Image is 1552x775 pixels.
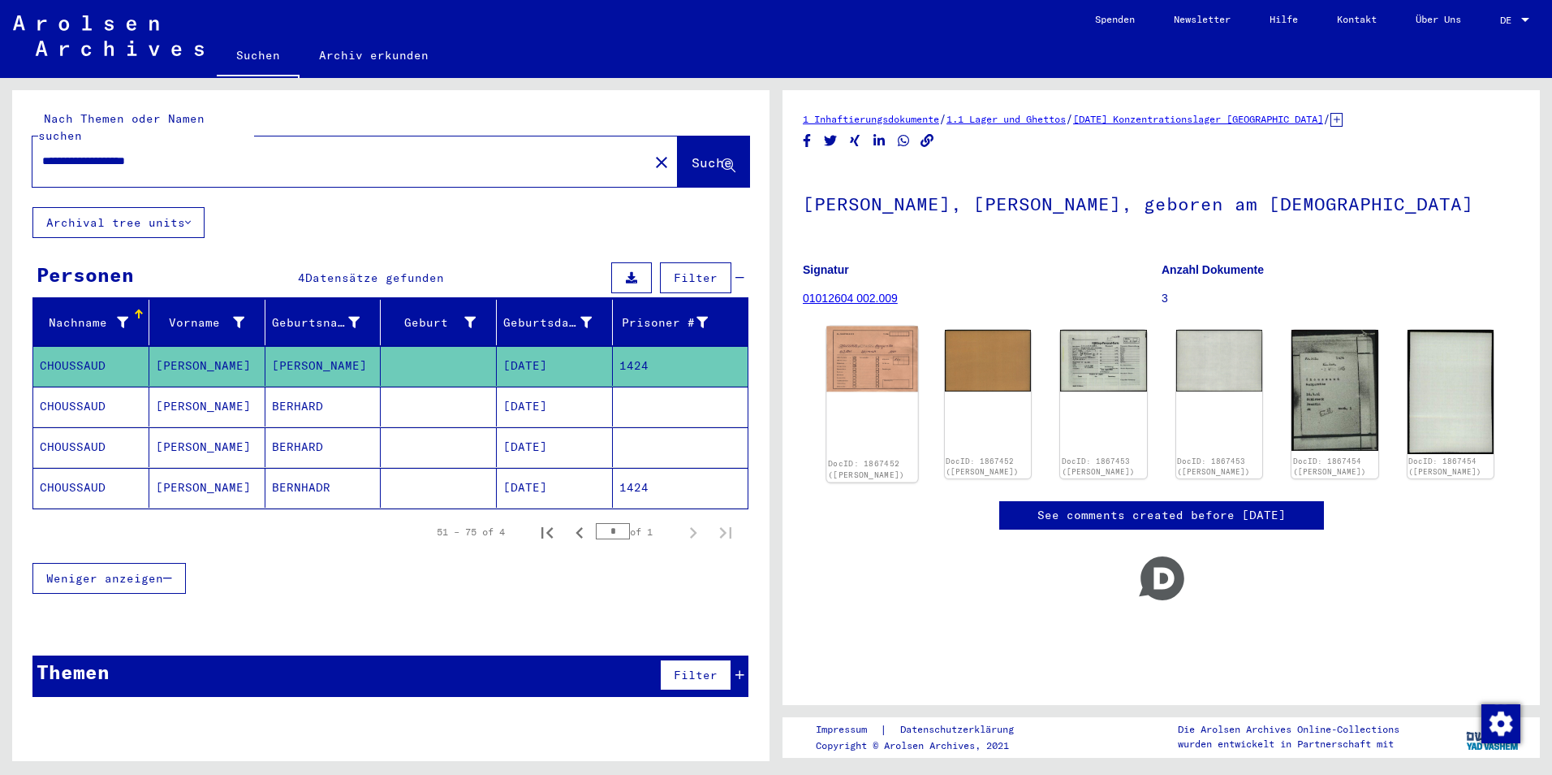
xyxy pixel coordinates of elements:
[40,314,128,331] div: Nachname
[613,346,748,386] mat-cell: 1424
[1176,330,1263,392] img: 002.jpg
[13,15,204,56] img: Arolsen_neg.svg
[503,310,612,336] div: Geburtsdatum
[32,207,205,238] button: Archival tree units
[497,427,613,467] mat-cell: [DATE]
[1481,704,1520,743] img: Zustimmung ändern
[33,427,149,467] mat-cell: CHOUSSAUD
[619,310,728,336] div: Prisoner #
[946,113,1066,125] a: 1.1 Lager und Ghettos
[1066,111,1073,126] span: /
[46,571,163,586] span: Weniger anzeigen
[149,427,265,467] mat-cell: [PERSON_NAME]
[381,300,497,345] mat-header-cell: Geburt‏
[1177,457,1250,477] a: DocID: 1867453 ([PERSON_NAME])
[298,271,305,285] span: 4
[265,468,382,508] mat-cell: BERNHADR
[531,516,563,548] button: First page
[816,738,1033,753] p: Copyright © Arolsen Archives, 2021
[497,387,613,426] mat-cell: [DATE]
[660,660,731,691] button: Filter
[497,300,613,345] mat-header-cell: Geburtsdatum
[1408,330,1494,454] img: 002.jpg
[826,327,917,392] img: 001.jpg
[32,563,186,594] button: Weniger anzeigen
[33,468,149,508] mat-cell: CHOUSSAUD
[677,516,709,548] button: Next page
[678,136,749,187] button: Suche
[1291,330,1378,451] img: 001.jpg
[596,524,677,539] div: of 1
[37,260,134,289] div: Personen
[895,131,912,151] button: Share on WhatsApp
[497,468,613,508] mat-cell: [DATE]
[300,36,448,75] a: Archiv erkunden
[1408,457,1481,477] a: DocID: 1867454 ([PERSON_NAME])
[37,657,110,686] div: Themen
[613,468,748,508] mat-cell: 1424
[847,131,864,151] button: Share on Xing
[1037,507,1286,524] a: See comments created before [DATE]
[437,525,505,539] div: 51 – 75 of 4
[822,131,839,151] button: Share on Twitter
[645,145,678,178] button: Clear
[1500,15,1518,26] span: DE
[660,262,731,293] button: Filter
[265,427,382,467] mat-cell: BERHARD
[1463,717,1524,757] img: yv_logo.png
[1162,290,1520,307] p: 3
[709,516,742,548] button: Last page
[149,468,265,508] mat-cell: [PERSON_NAME]
[387,310,496,336] div: Geburt‏
[939,111,946,126] span: /
[1323,111,1330,126] span: /
[33,346,149,386] mat-cell: CHOUSSAUD
[156,314,244,331] div: Vorname
[803,292,898,305] a: 01012604 002.009
[265,300,382,345] mat-header-cell: Geburtsname
[272,310,381,336] div: Geburtsname
[803,113,939,125] a: 1 Inhaftierungsdokumente
[40,310,149,336] div: Nachname
[149,300,265,345] mat-header-cell: Vorname
[503,314,592,331] div: Geburtsdatum
[1060,330,1147,391] img: 001.jpg
[305,271,444,285] span: Datensätze gefunden
[674,271,718,285] span: Filter
[803,263,849,276] b: Signatur
[1073,113,1323,125] a: [DATE] Konzentrationslager [GEOGRAPHIC_DATA]
[149,346,265,386] mat-cell: [PERSON_NAME]
[652,153,671,172] mat-icon: close
[149,387,265,426] mat-cell: [PERSON_NAME]
[387,314,476,331] div: Geburt‏
[272,314,360,331] div: Geburtsname
[799,131,816,151] button: Share on Facebook
[38,111,205,143] mat-label: Nach Themen oder Namen suchen
[265,387,382,426] mat-cell: BERHARD
[1162,263,1264,276] b: Anzahl Dokumente
[33,300,149,345] mat-header-cell: Nachname
[674,668,718,682] span: Filter
[946,457,1019,477] a: DocID: 1867452 ([PERSON_NAME])
[887,721,1033,738] a: Datenschutzerklärung
[816,721,1033,738] div: |
[1178,737,1399,751] p: wurden entwickelt in Partnerschaft mit
[33,387,149,426] mat-cell: CHOUSSAUD
[828,459,904,480] a: DocID: 1867452 ([PERSON_NAME])
[692,154,732,171] span: Suche
[1178,722,1399,737] p: Die Arolsen Archives Online-Collections
[265,346,382,386] mat-cell: [PERSON_NAME]
[563,516,596,548] button: Previous page
[871,131,888,151] button: Share on LinkedIn
[156,310,265,336] div: Vorname
[945,330,1032,392] img: 002.jpg
[497,346,613,386] mat-cell: [DATE]
[217,36,300,78] a: Suchen
[816,721,880,738] a: Impressum
[1062,457,1135,477] a: DocID: 1867453 ([PERSON_NAME])
[919,131,936,151] button: Copy link
[803,167,1520,238] h1: [PERSON_NAME], [PERSON_NAME], geboren am [DEMOGRAPHIC_DATA]
[613,300,748,345] mat-header-cell: Prisoner #
[1293,457,1366,477] a: DocID: 1867454 ([PERSON_NAME])
[619,314,708,331] div: Prisoner #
